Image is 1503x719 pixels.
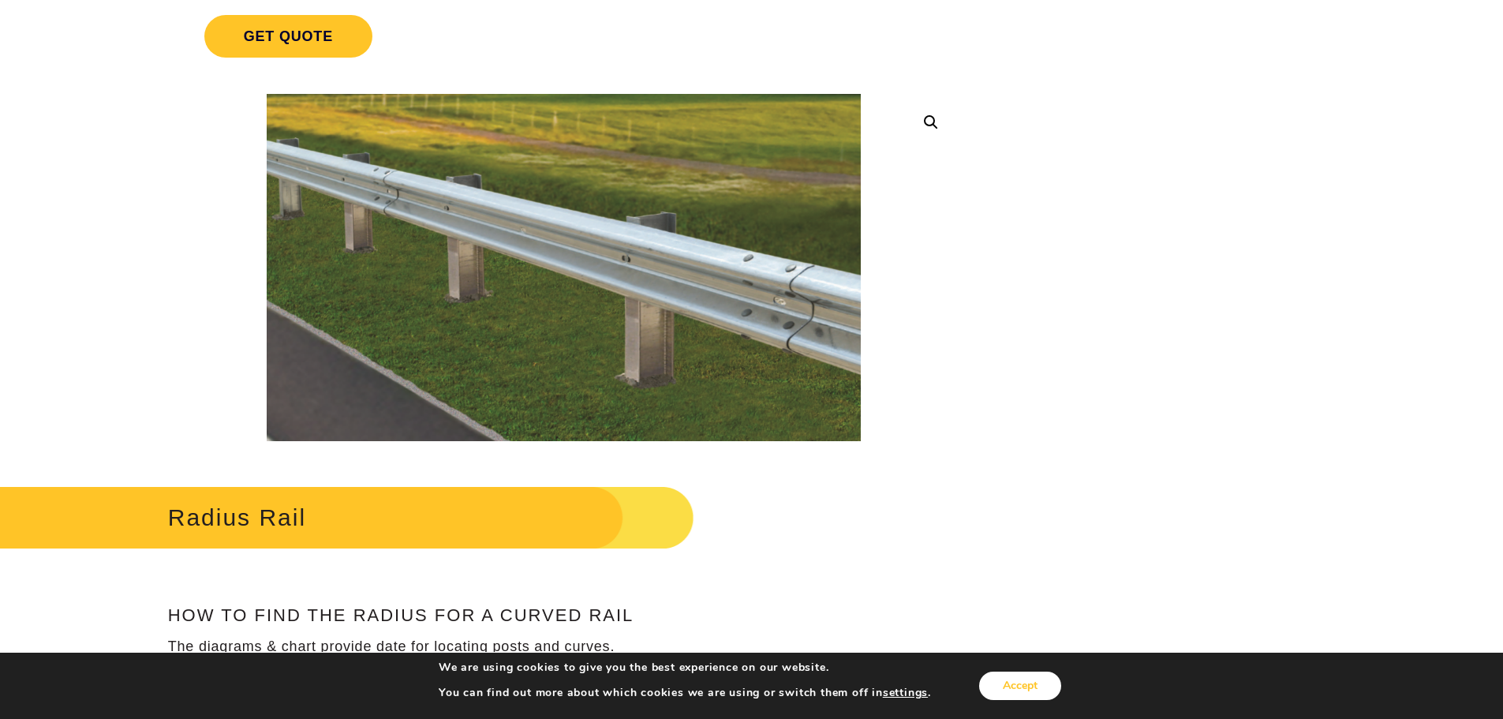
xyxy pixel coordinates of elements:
h4: How To Find The Radius For A Curved Rail [168,606,959,625]
p: The diagrams & chart provide date for locating posts and curves. [168,638,959,656]
span: Get Quote [204,15,372,58]
button: Accept [979,672,1061,700]
p: You can find out more about which cookies we are using or switch them off in . [439,686,931,700]
p: We are using cookies to give you the best experience on our website. [439,661,931,675]
button: settings [883,686,928,700]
